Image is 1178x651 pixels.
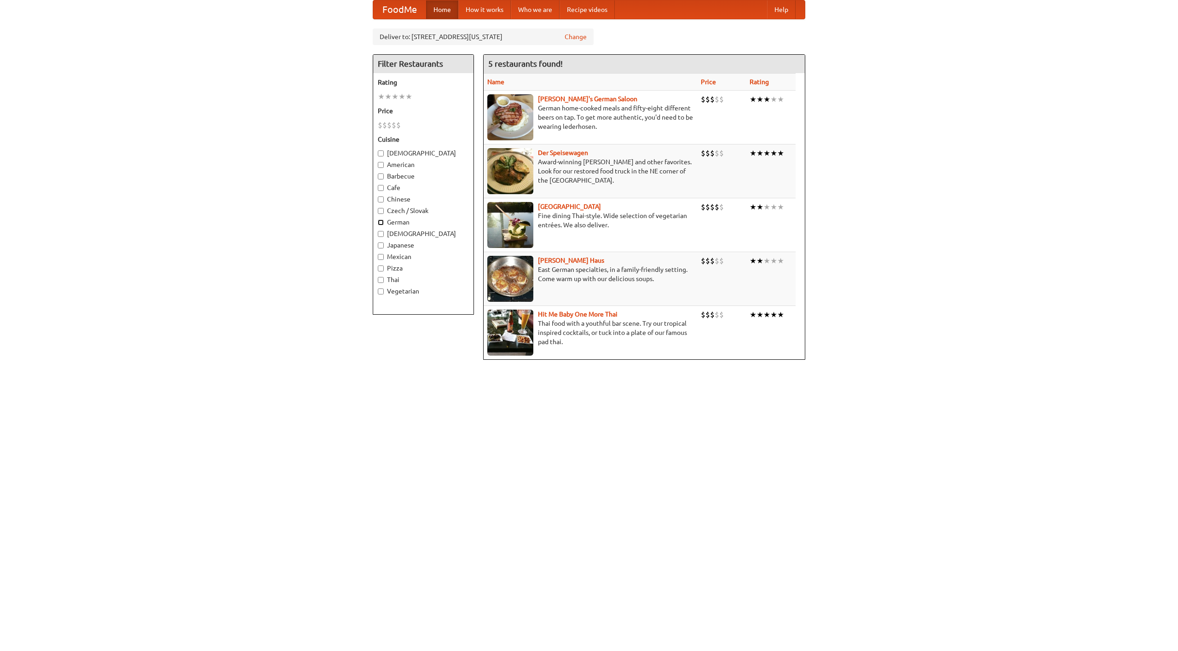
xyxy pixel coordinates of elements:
li: ★ [777,202,784,212]
li: $ [710,256,715,266]
li: $ [710,310,715,320]
label: Cafe [378,183,469,192]
input: [DEMOGRAPHIC_DATA] [378,150,384,156]
h5: Cuisine [378,135,469,144]
li: ★ [770,310,777,320]
img: babythai.jpg [487,310,533,356]
label: German [378,218,469,227]
li: $ [701,256,705,266]
img: speisewagen.jpg [487,148,533,194]
li: $ [710,148,715,158]
input: Chinese [378,196,384,202]
label: Czech / Slovak [378,206,469,215]
a: Home [426,0,458,19]
label: Japanese [378,241,469,250]
input: Pizza [378,265,384,271]
li: $ [719,94,724,104]
img: esthers.jpg [487,94,533,140]
p: Fine dining Thai-style. Wide selection of vegetarian entrées. We also deliver. [487,211,693,230]
a: FoodMe [373,0,426,19]
input: Mexican [378,254,384,260]
label: Chinese [378,195,469,204]
input: Czech / Slovak [378,208,384,214]
ng-pluralize: 5 restaurants found! [488,59,563,68]
a: [PERSON_NAME]'s German Saloon [538,95,637,103]
li: ★ [770,94,777,104]
li: $ [715,256,719,266]
a: [PERSON_NAME] Haus [538,257,604,264]
li: ★ [763,310,770,320]
input: Thai [378,277,384,283]
input: Cafe [378,185,384,191]
a: Name [487,78,504,86]
li: ★ [378,92,385,102]
li: $ [719,310,724,320]
li: $ [705,94,710,104]
li: ★ [398,92,405,102]
li: ★ [770,148,777,158]
li: $ [719,256,724,266]
h4: Filter Restaurants [373,55,474,73]
li: $ [710,94,715,104]
li: ★ [750,202,756,212]
li: $ [392,120,396,130]
li: ★ [763,148,770,158]
label: American [378,160,469,169]
label: Mexican [378,252,469,261]
label: [DEMOGRAPHIC_DATA] [378,229,469,238]
li: ★ [770,256,777,266]
a: Help [767,0,796,19]
li: ★ [777,310,784,320]
li: ★ [405,92,412,102]
li: ★ [750,94,756,104]
label: Vegetarian [378,287,469,296]
li: ★ [756,310,763,320]
li: $ [396,120,401,130]
label: Barbecue [378,172,469,181]
p: German home-cooked meals and fifty-eight different beers on tap. To get more authentic, you'd nee... [487,104,693,131]
a: Der Speisewagen [538,149,588,156]
a: Price [701,78,716,86]
input: Vegetarian [378,288,384,294]
p: Thai food with a youthful bar scene. Try our tropical inspired cocktails, or tuck into a plate of... [487,319,693,346]
p: Award-winning [PERSON_NAME] and other favorites. Look for our restored food truck in the NE corne... [487,157,693,185]
li: ★ [770,202,777,212]
a: Hit Me Baby One More Thai [538,311,618,318]
label: Thai [378,275,469,284]
li: $ [382,120,387,130]
li: ★ [763,256,770,266]
li: $ [705,148,710,158]
li: $ [710,202,715,212]
li: $ [705,310,710,320]
a: How it works [458,0,511,19]
li: $ [715,310,719,320]
li: $ [701,202,705,212]
a: Rating [750,78,769,86]
li: ★ [392,92,398,102]
li: ★ [777,148,784,158]
li: ★ [750,148,756,158]
li: $ [715,94,719,104]
li: $ [701,148,705,158]
li: ★ [750,256,756,266]
li: $ [715,202,719,212]
li: ★ [756,148,763,158]
input: American [378,162,384,168]
div: Deliver to: [STREET_ADDRESS][US_STATE] [373,29,594,45]
input: Japanese [378,242,384,248]
li: ★ [777,256,784,266]
a: Change [565,32,587,41]
li: ★ [777,94,784,104]
label: [DEMOGRAPHIC_DATA] [378,149,469,158]
li: $ [719,202,724,212]
b: [GEOGRAPHIC_DATA] [538,203,601,210]
h5: Price [378,106,469,115]
img: kohlhaus.jpg [487,256,533,302]
a: Recipe videos [560,0,615,19]
li: $ [715,148,719,158]
img: satay.jpg [487,202,533,248]
input: German [378,219,384,225]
